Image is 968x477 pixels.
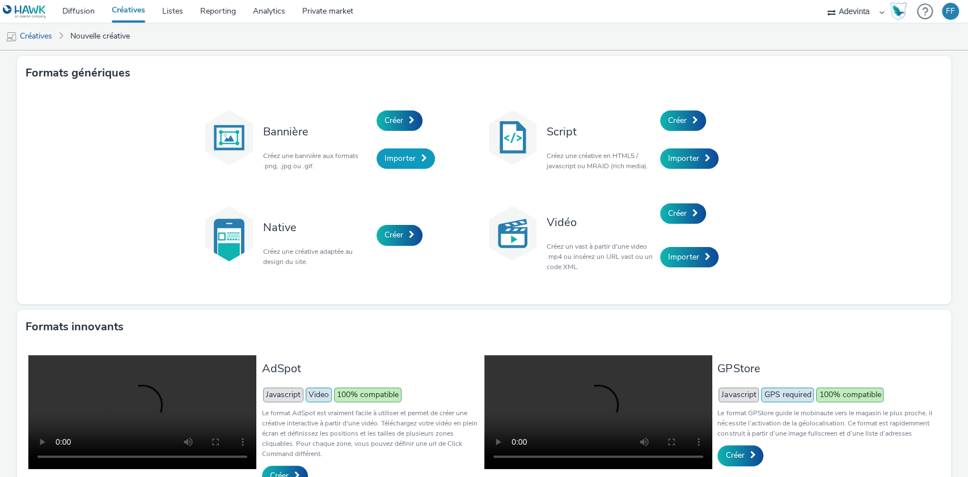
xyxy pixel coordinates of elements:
[717,361,934,376] h3: GPStore
[263,246,371,267] p: Créez une créative adaptée au design du site.
[377,148,435,169] a: Importer
[547,241,654,272] p: Créez un vast à partir d'une video .mp4 ou insérez un URL vast ou un code XML.
[377,225,422,245] a: Créer
[384,153,416,164] span: Importer
[660,203,706,224] a: Créer
[718,387,759,402] span: Javascript
[65,23,136,50] a: Nouvelle créative
[660,148,718,169] a: Importer
[717,408,934,438] p: Le format GPStore guide le mobinaute vers le magasin le plus proche, il nécessite l’activation de...
[26,318,124,335] h3: Formats innovants
[26,65,130,82] h3: Formats génériques
[306,387,332,402] span: Video
[890,2,907,20] img: Hawk Academy
[668,115,687,126] span: Créer
[816,387,884,402] span: 100% compatible
[262,361,479,376] h3: AdSpot
[547,215,654,230] h3: Vidéo
[547,151,654,171] p: Créez une créative en HTML5 / javascript ou MRAID (rich media).
[263,151,371,171] p: Créez une bannière aux formats .png, .jpg ou .gif.
[717,445,763,466] a: Créer
[6,31,17,42] img: mobile
[377,110,422,131] a: Créer
[201,205,257,262] img: native.svg
[761,387,814,402] span: GPS required
[668,153,699,164] span: Importer
[263,387,303,402] span: Javascript
[201,109,257,166] img: banner.svg
[547,124,654,139] h3: Script
[890,2,911,20] a: Hawk Academy
[3,5,47,19] img: undefined Logo
[946,3,955,20] div: FF
[668,252,699,262] span: Importer
[263,220,371,235] h3: Native
[263,124,371,139] h3: Bannière
[262,408,479,459] p: Le format AdSpot est vraiment facile à utiliser et permet de créer une créative interactive à par...
[660,247,718,267] a: Importer
[660,110,706,131] a: Créer
[668,208,687,219] span: Créer
[384,229,403,240] span: Créer
[725,450,744,461] span: Créer
[334,387,401,402] span: 100% compatible
[384,115,403,126] span: Créer
[484,109,541,166] img: code.svg
[484,205,541,262] img: video.svg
